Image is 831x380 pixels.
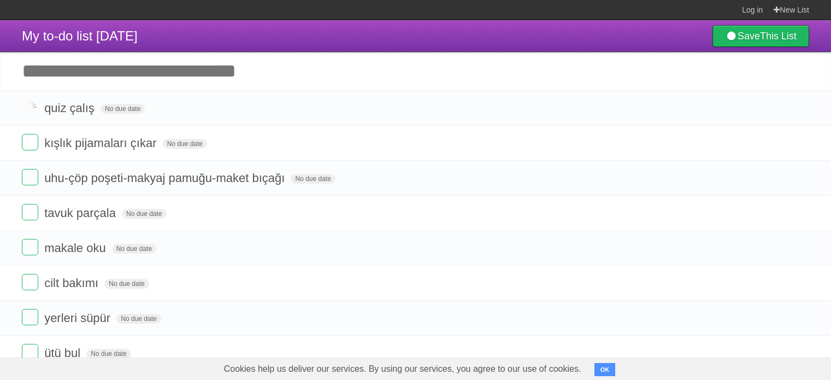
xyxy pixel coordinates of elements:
[22,309,38,325] label: Done
[712,25,809,47] a: SaveThis List
[22,204,38,220] label: Done
[116,314,161,324] span: No due date
[44,346,83,360] span: ütü bul
[22,344,38,360] label: Done
[22,28,138,43] span: My to-do list [DATE]
[163,139,207,149] span: No due date
[101,104,145,114] span: No due date
[22,274,38,290] label: Done
[22,134,38,150] label: Done
[122,209,166,219] span: No due date
[86,349,131,359] span: No due date
[22,99,38,115] label: Done
[44,276,101,290] span: cilt bakımı
[213,358,592,380] span: Cookies help us deliver our services. By using our services, you agree to our use of cookies.
[291,174,335,184] span: No due date
[44,241,109,255] span: makale oku
[760,31,797,42] b: This List
[22,169,38,185] label: Done
[44,311,113,325] span: yerleri süpür
[44,101,97,115] span: quiz çalış
[44,136,159,150] span: kışlık pijamaları çıkar
[112,244,156,254] span: No due date
[104,279,149,289] span: No due date
[594,363,616,376] button: OK
[44,171,287,185] span: uhu-çöp poşeti-makyaj pamuğu-maket bıçağı
[22,239,38,255] label: Done
[44,206,119,220] span: tavuk parçala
